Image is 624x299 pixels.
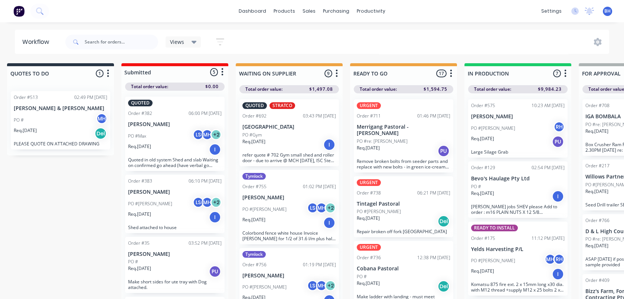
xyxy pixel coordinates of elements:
p: PO #[PERSON_NAME] [242,284,287,290]
div: READY TO INSTALLOrder #17511:12 PM [DATE]Yelds Harvesting P/LPO #[PERSON_NAME]MHRHReq.[DATE]IKoma... [468,222,568,296]
div: URGENTOrder #73806:21 PM [DATE]Tintagel PastoralPO #[PERSON_NAME]Req.[DATE]DelRepair broken off f... [354,176,453,238]
p: Req. [DATE] [585,188,608,195]
div: LS [307,202,318,213]
span: $0.00 [205,83,219,90]
div: Order #51302:49 PM [DATE][PERSON_NAME] & [PERSON_NAME]PO #MHReq.[DATE]DelPLEASE QUOTE ON ATTACHED... [11,91,110,149]
div: Order #711 [357,113,381,119]
div: MH [316,202,327,213]
div: Order #736 [357,254,381,261]
p: Req. [DATE] [14,127,37,134]
span: $9,984.23 [538,86,562,93]
div: settings [538,6,565,17]
div: 11:12 PM [DATE] [532,235,565,242]
p: Remove broken bolts from seeder parts and replace with new bolts - in green ice-cream container o... [357,158,450,170]
div: Del [95,128,107,139]
div: RH [553,254,565,265]
div: Order #692 [242,113,267,119]
p: PO #re: [PERSON_NAME] [357,138,408,145]
div: Order #755 [242,183,267,190]
p: Shed attached to house [128,225,222,230]
div: I [552,268,564,280]
input: Search for orders... [85,35,158,49]
div: sales [299,6,319,17]
div: 01:19 PM [DATE] [303,261,336,268]
p: Large Silage Grab [471,149,565,155]
div: RH [553,121,565,132]
p: Req. [DATE] [585,242,608,249]
p: Cobana Pastoral [357,266,450,272]
div: MH [202,197,213,208]
p: Req. [DATE] [585,128,608,135]
div: productivity [353,6,389,17]
div: Order #513 [14,94,38,101]
p: PO # [471,183,481,190]
p: Quoted in old system Shed and slab Waiting on confirmed go ahead (have verbal go ahead from [PERS... [128,157,222,168]
div: MH [202,129,213,140]
p: PO #[PERSON_NAME] [128,200,172,207]
div: Order #409 [585,277,610,284]
div: Order #383 [128,178,152,184]
p: Make short sides for ute tray with Dog attached. [128,279,222,290]
p: refer quote # 702 Gym small shed and roller door - due to arrive @ MCH [DATE], ISC Steel ordered ... [242,152,336,163]
div: Order #3503:52 PM [DATE][PERSON_NAME]PO #Req.[DATE]PUMake short sides for ute tray with Dog attac... [125,237,225,293]
p: Req. [DATE] [471,135,494,142]
p: [PERSON_NAME] [128,251,222,257]
p: Req. [DATE] [357,145,380,151]
span: Views [170,38,184,46]
p: PLEASE QUOTE ON ATTACHED DRAWING [14,141,107,147]
div: MH [96,113,107,124]
div: Order #575 [471,102,495,109]
p: [PERSON_NAME] [242,194,336,201]
span: BH [604,8,611,15]
p: [PERSON_NAME] [471,113,565,120]
p: [GEOGRAPHIC_DATA] [242,124,336,130]
div: LS [193,129,204,140]
div: URGENTOrder #71101:46 PM [DATE]Merrigang Pastoral - [PERSON_NAME]PO #re: [PERSON_NAME]Req.[DATE]P... [354,99,453,173]
p: Req. [DATE] [242,216,265,223]
div: Workflow [22,38,53,46]
div: I [323,217,335,229]
div: 01:46 PM [DATE] [417,113,450,119]
div: I [209,144,221,155]
div: PU [438,145,450,157]
p: Req. [DATE] [357,215,380,222]
div: Order #382 [128,110,152,117]
span: Total order value: [245,86,282,93]
div: 10:23 AM [DATE] [532,102,565,109]
div: 02:54 PM [DATE] [532,164,565,171]
div: I [209,211,221,223]
div: 06:21 PM [DATE] [417,190,450,196]
div: + 2 [210,129,222,140]
div: MH [545,254,556,265]
div: LS [307,280,318,291]
p: Yelds Harvesting P/L [471,246,565,253]
div: + 2 [325,280,336,291]
div: QUOTEDOrder #38206:00 PM [DATE][PERSON_NAME]PO #MaxLSMH+2Req.[DATE]IQuoted in old system Shed and... [125,97,225,171]
p: PO #[PERSON_NAME] [242,206,287,213]
p: Req. [DATE] [242,138,265,145]
p: PO #[PERSON_NAME] [471,257,515,264]
div: 03:43 PM [DATE] [303,113,336,119]
div: 06:00 PM [DATE] [189,110,222,117]
div: QUOTED [242,102,267,109]
div: I [552,190,564,202]
div: PU [552,136,564,148]
div: products [270,6,299,17]
p: Bevo's Haulage Pty Ltd [471,176,565,182]
p: PO #Gym [242,132,262,138]
p: Req. [DATE] [128,143,151,150]
p: Req. [DATE] [357,280,380,287]
div: Order #35 [128,240,150,247]
div: PU [209,266,221,277]
div: Del [438,215,450,227]
span: Total order value: [360,86,397,93]
div: URGENT [357,179,381,186]
div: 02:49 PM [DATE] [74,94,107,101]
div: purchasing [319,6,353,17]
div: URGENT [357,102,381,109]
p: [PERSON_NAME] [242,273,336,279]
p: PO #Max [128,133,146,139]
div: Order #738 [357,190,381,196]
p: [PERSON_NAME] [128,189,222,195]
span: Total order value: [131,83,168,90]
